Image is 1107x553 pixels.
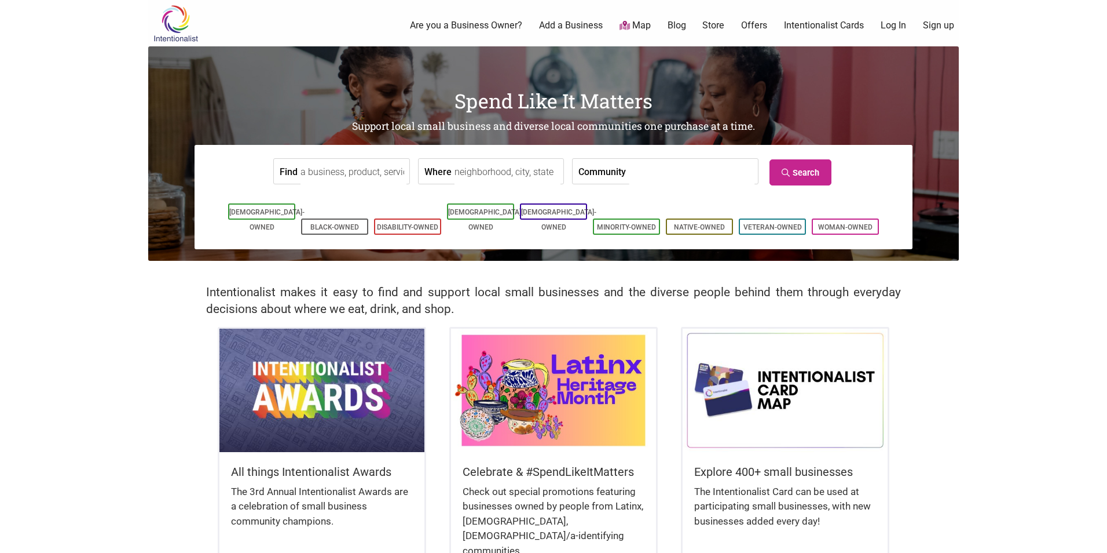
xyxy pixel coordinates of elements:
img: Intentionalist Card Map [683,329,888,452]
label: Where [424,159,452,184]
img: Intentionalist [148,5,203,42]
h5: Celebrate & #SpendLikeItMatters [463,464,644,480]
a: Add a Business [539,19,603,32]
a: Native-Owned [674,223,725,231]
a: Minority-Owned [597,223,656,231]
div: The 3rd Annual Intentionalist Awards are a celebration of small business community champions. [231,485,413,541]
input: a business, product, service [300,159,406,185]
a: Are you a Business Owner? [410,19,522,32]
input: neighborhood, city, state [454,159,560,185]
a: [DEMOGRAPHIC_DATA]-Owned [521,208,596,231]
h2: Intentionalist makes it easy to find and support local small businesses and the diverse people be... [206,284,901,318]
a: Intentionalist Cards [784,19,864,32]
h2: Support local small business and diverse local communities one purchase at a time. [148,119,959,134]
a: [DEMOGRAPHIC_DATA]-Owned [229,208,305,231]
label: Find [280,159,298,184]
a: Store [702,19,724,32]
h5: Explore 400+ small businesses [694,464,876,480]
a: Disability-Owned [377,223,438,231]
a: Blog [668,19,686,32]
h5: All things Intentionalist Awards [231,464,413,480]
a: Black-Owned [310,223,359,231]
label: Community [578,159,626,184]
img: Intentionalist Awards [219,329,424,452]
a: Woman-Owned [818,223,873,231]
img: Latinx / Hispanic Heritage Month [451,329,656,452]
div: The Intentionalist Card can be used at participating small businesses, with new businesses added ... [694,485,876,541]
h1: Spend Like It Matters [148,87,959,115]
a: [DEMOGRAPHIC_DATA]-Owned [448,208,523,231]
a: Sign up [923,19,954,32]
a: Map [620,19,651,32]
a: Log In [881,19,906,32]
a: Search [769,159,831,185]
a: Veteran-Owned [743,223,802,231]
a: Offers [741,19,767,32]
